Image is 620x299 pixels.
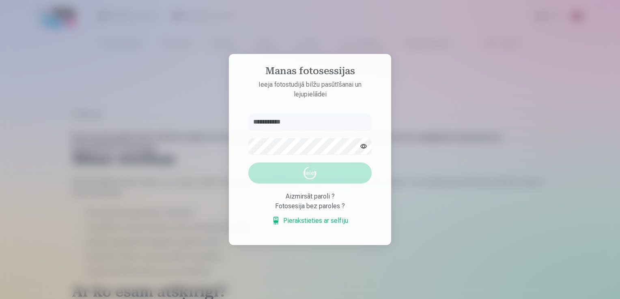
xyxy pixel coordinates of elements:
div: Aizmirsāt paroli ? [248,192,372,201]
div: Fotosesija bez paroles ? [248,201,372,211]
a: Pierakstieties ar selfiju [272,216,348,226]
button: Ieiet [248,162,372,184]
h4: Manas fotosessijas [240,65,380,80]
p: Ieeja fotostudijā bilžu pasūtīšanai un lejupielādei [240,80,380,99]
